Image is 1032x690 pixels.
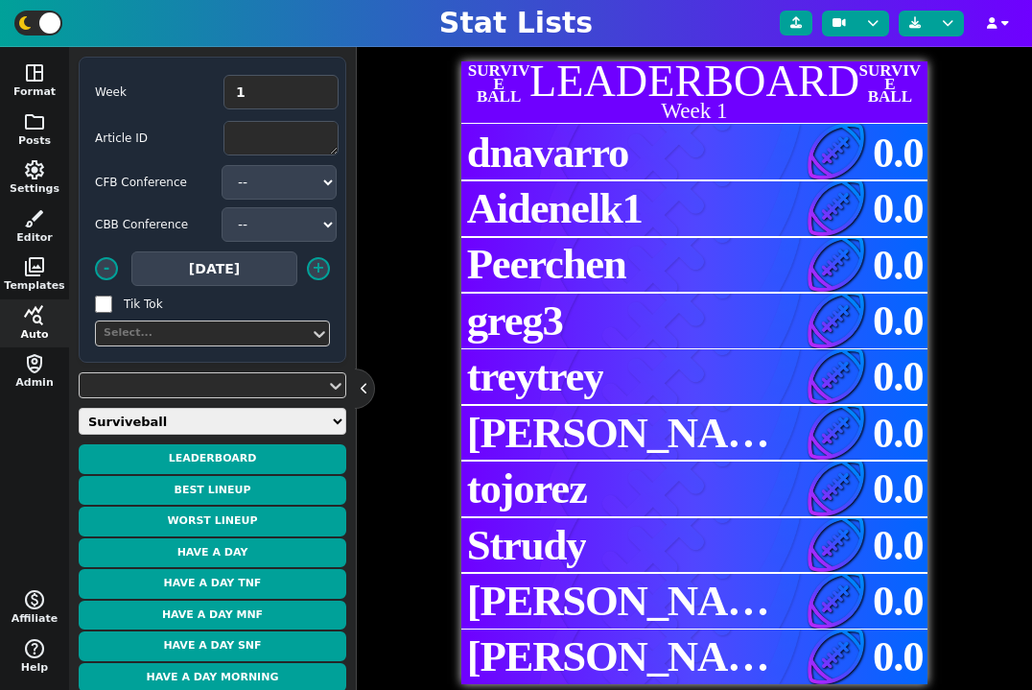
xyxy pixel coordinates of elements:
span: [PERSON_NAME] [467,578,805,625]
h1: LEADERBOARD [461,59,928,104]
span: 0.0 [873,625,923,689]
span: 0.0 [873,121,923,185]
span: [PERSON_NAME][EMAIL_ADDRESS][DOMAIN_NAME] [467,633,805,680]
span: 0.0 [873,177,923,241]
button: Worst Lineup [79,507,346,536]
span: 0.0 [873,569,923,633]
span: 0.0 [873,345,923,409]
span: 0.0 [873,233,923,297]
button: Have a Day SNF [79,631,346,661]
span: shield_person [23,352,46,375]
span: photo_library [23,255,46,278]
label: Week [95,83,210,101]
span: Peerchen [467,241,626,288]
span: tojorez [467,465,587,512]
span: 0.0 [873,289,923,353]
button: - [95,257,118,280]
span: SURVIVE BALL [464,64,534,104]
span: treytrey [467,353,604,400]
span: greg3 [467,297,563,345]
span: settings [23,158,46,181]
span: SURVIVE BALL [855,64,925,104]
span: space_dashboard [23,61,46,84]
button: + [307,257,330,280]
label: Article ID [95,130,210,147]
span: monetization_on [23,588,46,611]
span: Strudy [467,522,587,569]
button: Best Lineup [79,476,346,506]
span: Aidenelk1 [467,185,643,232]
label: CFB Conference [95,174,210,191]
label: Tik Tok [124,296,239,313]
span: 0.0 [873,457,923,521]
span: 0.0 [873,401,923,465]
span: help [23,637,46,660]
span: 0.0 [873,513,923,578]
span: query_stats [23,304,46,327]
button: Leaderboard [79,444,346,474]
label: CBB Conference [95,216,210,233]
span: brush [23,207,46,230]
div: Select... [104,325,302,342]
h1: Stat Lists [439,6,593,40]
button: Have a Day MNF [79,601,346,631]
button: Have a Day TNF [79,569,346,599]
span: [PERSON_NAME] [467,410,805,457]
h2: Week 1 [461,100,928,122]
span: dnavarro [467,130,629,177]
button: Have a Day [79,538,346,568]
span: folder [23,110,46,133]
